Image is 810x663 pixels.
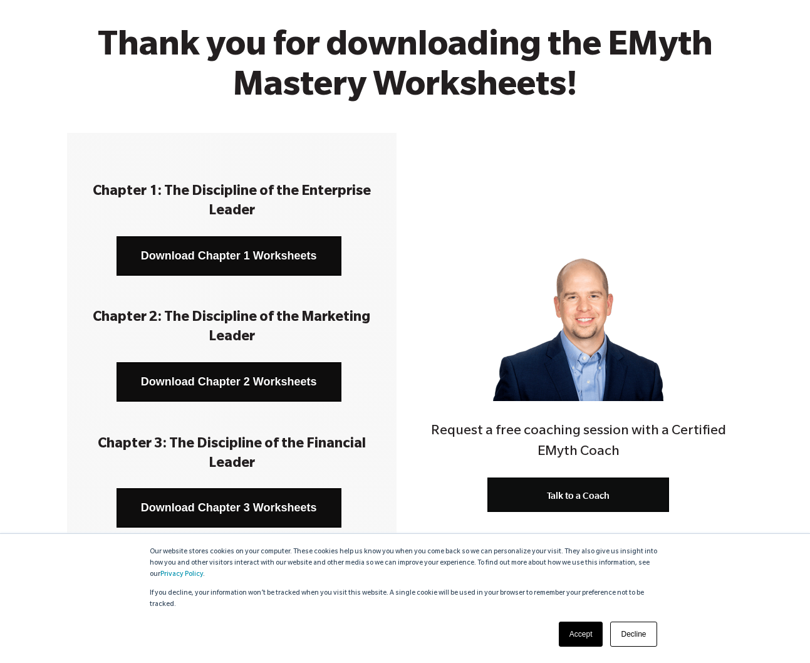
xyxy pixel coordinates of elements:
[413,422,743,464] h4: Request a free coaching session with a Certified EMyth Coach
[117,488,341,528] a: Download Chapter 3 Worksheets
[160,571,203,578] a: Privacy Policy
[610,622,657,647] a: Decline
[559,622,603,647] a: Accept
[86,436,378,474] h3: Chapter 3: The Discipline of the Financial Leader
[547,490,610,501] span: Talk to a Coach
[117,236,341,276] a: Download Chapter 1 Worksheets
[86,183,378,222] h3: Chapter 1: The Discipline of the Enterprise Leader
[64,29,747,109] h2: Thank you for downloading the EMyth Mastery Worksheets!
[117,362,341,402] a: Download Chapter 2 Worksheets
[150,588,661,610] p: If you decline, your information won’t be tracked when you visit this website. A single cookie wi...
[86,309,378,348] h3: Chapter 2: The Discipline of the Marketing Leader
[493,231,663,401] img: Jon_Slater_web
[487,478,669,512] a: Talk to a Coach
[150,546,661,580] p: Our website stores cookies on your computer. These cookies help us know you when you come back so...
